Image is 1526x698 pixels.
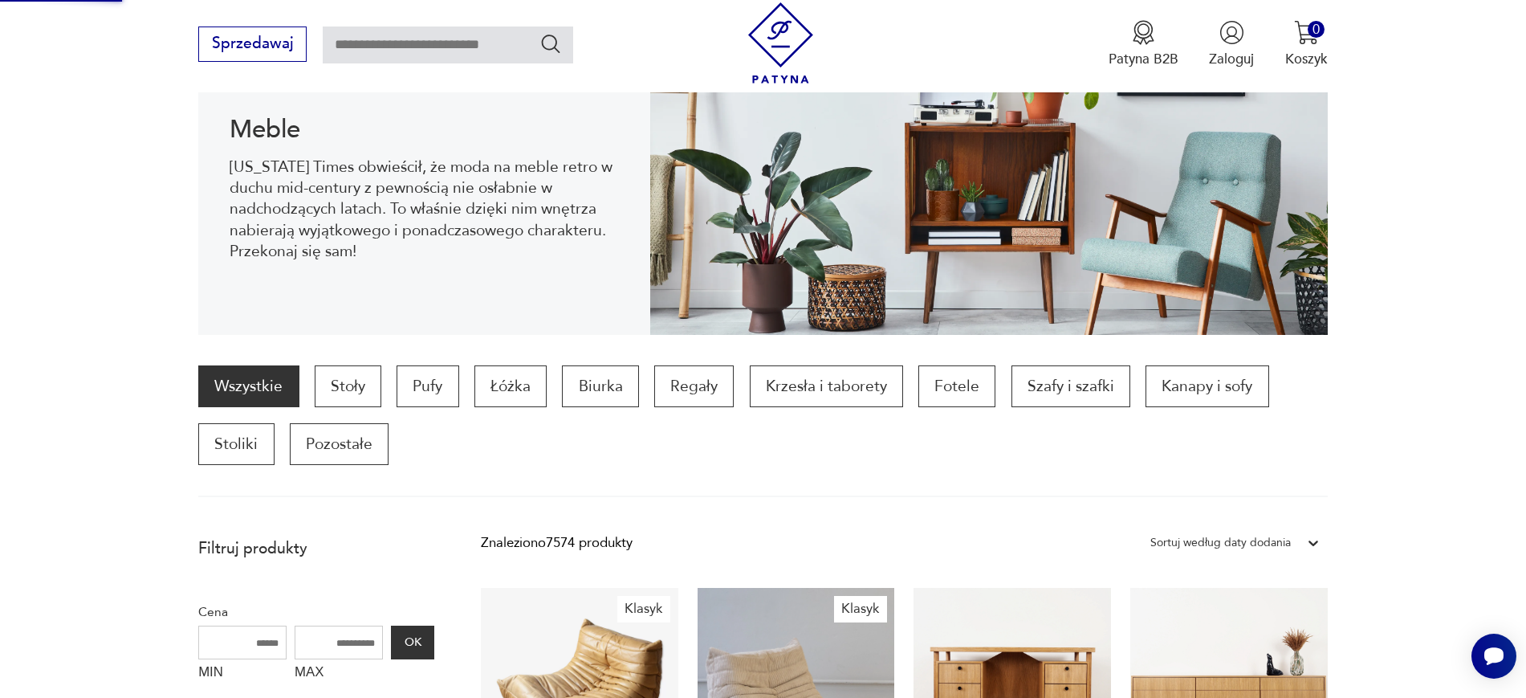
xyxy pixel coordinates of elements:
a: Sprzedawaj [198,39,307,51]
button: Sprzedawaj [198,27,307,62]
button: OK [391,626,434,659]
label: MIN [198,659,287,690]
button: 0Koszyk [1285,20,1328,68]
a: Stoliki [198,423,274,465]
p: Cena [198,602,434,622]
div: 0 [1308,21,1325,38]
p: Patyna B2B [1109,50,1178,68]
iframe: Smartsupp widget button [1471,634,1516,679]
a: Pozostałe [290,423,389,465]
a: Krzesła i taborety [750,365,903,407]
a: Łóżka [474,365,547,407]
p: Koszyk [1285,50,1328,68]
button: Patyna B2B [1109,20,1178,68]
div: Znaleziono 7574 produkty [481,533,633,553]
img: Ikona koszyka [1294,20,1319,45]
img: Meble [650,46,1328,335]
a: Szafy i szafki [1011,365,1130,407]
div: Sortuj według daty dodania [1150,533,1291,553]
p: [US_STATE] Times obwieścił, że moda na meble retro w duchu mid-century z pewnością nie osłabnie w... [230,157,620,263]
a: Kanapy i sofy [1146,365,1268,407]
a: Fotele [918,365,995,407]
h1: Meble [230,118,620,141]
a: Ikona medaluPatyna B2B [1109,20,1178,68]
a: Stoły [315,365,381,407]
p: Filtruj produkty [198,538,434,559]
label: MAX [295,659,383,690]
a: Regały [654,365,734,407]
img: Patyna - sklep z meblami i dekoracjami vintage [740,2,821,84]
button: Zaloguj [1209,20,1254,68]
a: Pufy [397,365,458,407]
img: Ikona medalu [1131,20,1156,45]
button: Szukaj [539,32,563,55]
a: Biurka [562,365,638,407]
img: Ikonka użytkownika [1219,20,1244,45]
p: Zaloguj [1209,50,1254,68]
a: Wszystkie [198,365,299,407]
